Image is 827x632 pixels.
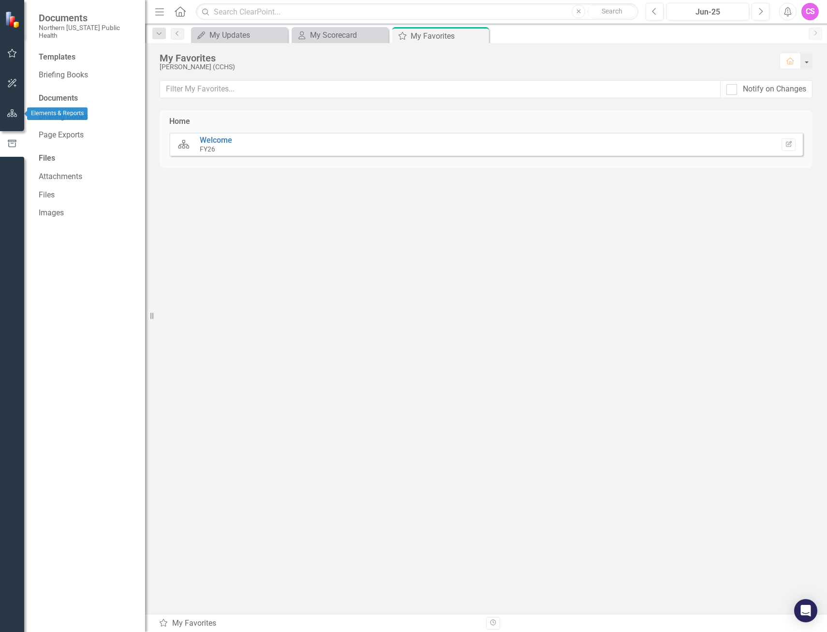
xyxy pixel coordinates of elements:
[27,107,88,120] div: Elements & Reports
[310,29,386,41] div: My Scorecard
[39,171,135,182] a: Attachments
[169,116,190,127] div: Home
[160,80,721,98] input: Filter My Favorites...
[159,618,479,629] div: My Favorites
[794,599,817,622] div: Open Intercom Messenger
[200,135,232,145] a: Welcome
[39,12,135,24] span: Documents
[39,190,135,201] a: Files
[602,7,622,15] span: Search
[39,208,135,219] a: Images
[801,3,819,20] button: CS
[39,153,135,164] div: Files
[39,93,135,104] div: Documents
[666,3,749,20] button: Jun-25
[193,29,285,41] a: My Updates
[782,138,796,151] button: Set Home Page
[588,5,636,18] button: Search
[39,70,135,81] a: Briefing Books
[39,130,135,141] a: Page Exports
[209,29,285,41] div: My Updates
[294,29,386,41] a: My Scorecard
[200,145,215,153] small: FY26
[39,24,135,40] small: Northern [US_STATE] Public Health
[670,6,746,18] div: Jun-25
[196,3,638,20] input: Search ClearPoint...
[160,53,770,63] div: My Favorites
[39,52,135,63] div: Templates
[160,63,770,71] div: [PERSON_NAME] (CCHS)
[743,84,806,95] div: Notify on Changes
[411,30,487,42] div: My Favorites
[5,11,22,28] img: ClearPoint Strategy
